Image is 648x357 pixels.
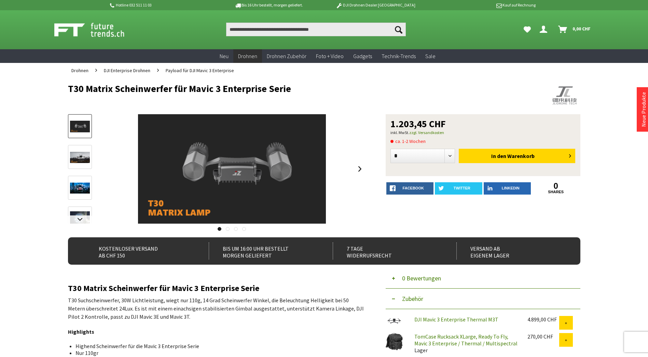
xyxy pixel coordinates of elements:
a: shares [532,190,580,194]
p: T30 Suchscheinwerfer, 30W Lichtleistung, wiegt nur 110g, 14 Grad Scheinwerfer Winkel, die Beleuch... [68,296,365,321]
button: 0 Bewertungen [386,268,580,289]
a: DJI Mavic 3 Enterprise Thermal M3T [414,316,498,323]
a: TomCase Rucksack XLarge, Ready To Fly, Mavic 3 Enterprise / Thermal / Multispectral [414,333,518,347]
strong: Highlights [68,328,94,335]
div: 4.899,00 CHF [527,316,559,323]
span: Drohnen Zubehör [267,53,306,59]
span: In den [491,153,506,159]
p: DJI Drohnen Dealer [GEOGRAPHIC_DATA] [322,1,429,9]
span: DJI Enterprise Drohnen [104,67,150,74]
span: 1.203,45 CHF [390,119,446,129]
div: Kostenloser Versand ab CHF 150 [85,242,194,260]
div: Versand ab eigenem Lager [456,242,565,260]
img: TomCase Rucksack XLarge, Ready To Fly, Mavic 3 Enterprise / Thermal / Multispectral [386,333,403,350]
span: Gadgets [353,53,372,59]
div: Bis um 16:00 Uhr bestellt Morgen geliefert [209,242,318,260]
span: Warenkorb [507,153,535,159]
div: 7 Tage Widerrufsrecht [333,242,442,260]
li: Nur 110gr [75,349,360,356]
a: zzgl. Versandkosten [409,130,444,135]
div: 270,00 CHF [527,333,559,340]
img: T30 Matrix Scheinwerfer für Mavic 3 Enterprise Serie [138,114,326,224]
li: Highend Scheinwerfer für die Mavic 3 Enterprise Serie [75,343,360,349]
a: Drohnen [233,49,262,63]
span: Drohnen [238,53,257,59]
p: Bis 16 Uhr bestellt, morgen geliefert. [216,1,322,9]
p: inkl. MwSt. [390,129,576,137]
span: Payload für DJI Mavic 3 Enterprise [166,67,234,74]
span: twitter [454,186,470,190]
span: ca. 1-2 Wochen [390,137,426,145]
a: twitter [435,182,482,195]
h1: T30 Matrix Scheinwerfer für Mavic 3 Enterprise Serie [68,83,478,94]
button: Zubehör [386,289,580,309]
a: Drohnen Zubehör [262,49,311,63]
span: Technik-Trends [382,53,416,59]
a: Gadgets [348,49,377,63]
a: DJI Enterprise Drohnen [100,63,154,78]
img: Shop Futuretrends - zur Startseite wechseln [54,21,139,38]
a: Sale [420,49,440,63]
button: Suchen [391,23,406,36]
a: LinkedIn [484,182,531,195]
a: Dein Konto [537,23,553,36]
a: Foto + Video [311,49,348,63]
span: 0,00 CHF [573,23,591,34]
a: Neue Produkte [640,92,647,127]
span: Sale [425,53,436,59]
input: Produkt, Marke, Kategorie, EAN, Artikelnummer… [226,23,406,36]
img: Vorschau: T30 Matrix Scheinwerfer für Mavic 3 Enterprise Serie [70,121,90,132]
h2: T30 Matrix Scheinwerfer für Mavic 3 Enterprise Serie [68,284,365,293]
span: facebook [403,186,424,190]
div: Lager [409,333,522,354]
a: Meine Favoriten [520,23,534,36]
a: Payload für DJI Mavic 3 Enterprise [162,63,237,78]
p: Hotline 032 511 11 03 [109,1,216,9]
p: Kauf auf Rechnung [429,1,536,9]
button: In den Warenkorb [459,149,575,163]
a: Warenkorb [555,23,594,36]
a: Neu [215,49,233,63]
img: DJI Mavic 3 Enterprise Thermal M3T [386,316,403,326]
span: LinkedIn [502,186,520,190]
span: Foto + Video [316,53,344,59]
a: Drohnen [68,63,92,78]
a: 0 [532,182,580,190]
img: JLIdrone Tech [549,83,580,107]
span: Neu [220,53,229,59]
span: Drohnen [71,67,88,74]
a: Technik-Trends [377,49,420,63]
a: facebook [386,182,434,195]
